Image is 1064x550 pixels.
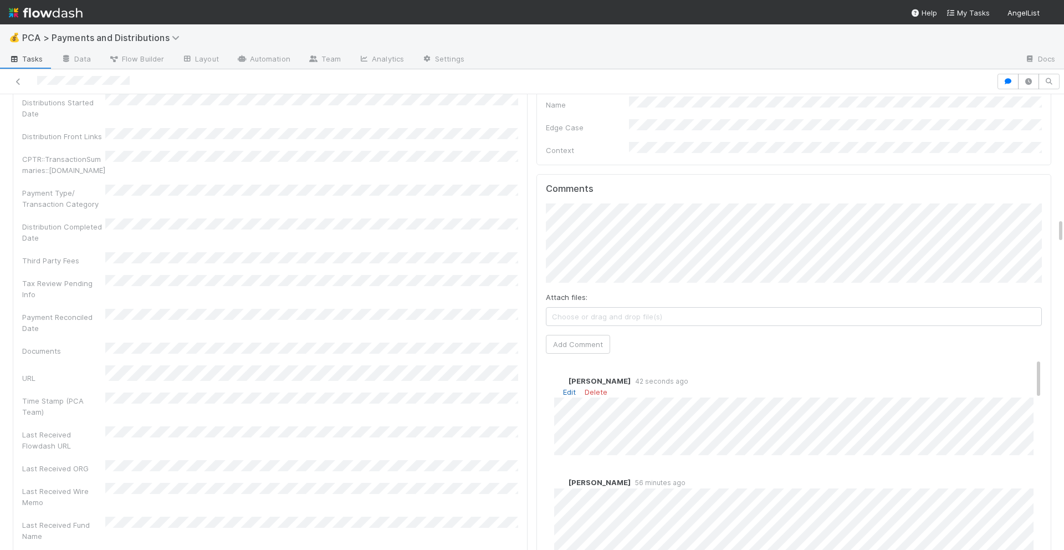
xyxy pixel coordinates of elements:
div: Documents [22,345,105,357]
span: 💰 [9,33,20,42]
div: Last Received ORG [22,463,105,474]
div: Time Stamp (PCA Team) [22,395,105,417]
img: avatar_87e1a465-5456-4979-8ac4-f0cdb5bbfe2d.png [554,477,565,488]
span: AngelList [1007,8,1040,17]
div: Payment Type/ Transaction Category [22,187,105,210]
a: Automation [228,51,299,69]
div: URL [22,373,105,384]
div: CPTR::TransactionSummaries::[DOMAIN_NAME] [22,154,105,176]
span: Tasks [9,53,43,64]
img: avatar_ad9da010-433a-4b4a-a484-836c288de5e1.png [1044,8,1055,19]
span: 56 minutes ago [631,478,686,487]
a: Layout [173,51,228,69]
div: Name [546,99,629,110]
img: logo-inverted-e16ddd16eac7371096b0.svg [9,3,83,22]
a: Analytics [350,51,413,69]
div: Payment Reconciled Date [22,312,105,334]
a: Docs [1016,51,1064,69]
div: Third Party Fees [22,255,105,266]
h5: Comments [546,184,1042,195]
div: Distribution Front Links [22,131,105,142]
div: Last Received Flowdash URL [22,429,105,451]
span: My Tasks [946,8,990,17]
div: Tax Review Pending Info [22,278,105,300]
a: Data [52,51,100,69]
a: Edit [563,388,576,396]
div: Last Received Wire Memo [22,486,105,508]
div: Distribution Completed Date [22,221,105,243]
a: Settings [413,51,473,69]
span: Flow Builder [109,53,164,64]
a: Flow Builder [100,51,173,69]
div: Last Received Fund Name [22,520,105,542]
div: Edge Case [546,122,629,133]
a: Delete [585,388,607,396]
span: Choose or drag and drop file(s) [546,308,1041,325]
span: [PERSON_NAME] [569,478,631,487]
button: Add Comment [546,335,610,354]
span: 42 seconds ago [631,377,688,385]
span: PCA > Payments and Distributions [22,32,185,43]
a: Team [299,51,350,69]
span: [PERSON_NAME] [569,376,631,385]
div: Distributions Started Date [22,97,105,119]
div: Help [910,7,937,18]
label: Attach files: [546,292,587,303]
a: My Tasks [946,7,990,18]
img: avatar_ad9da010-433a-4b4a-a484-836c288de5e1.png [554,375,565,386]
div: Context [546,145,629,156]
